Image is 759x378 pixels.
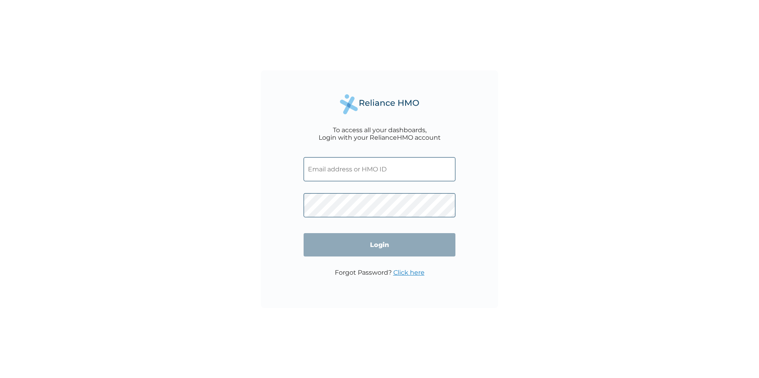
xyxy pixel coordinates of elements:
[393,269,425,276] a: Click here
[304,157,455,181] input: Email address or HMO ID
[335,269,425,276] p: Forgot Password?
[304,233,455,256] input: Login
[340,94,419,114] img: Reliance Health's Logo
[319,126,441,141] div: To access all your dashboards, Login with your RelianceHMO account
